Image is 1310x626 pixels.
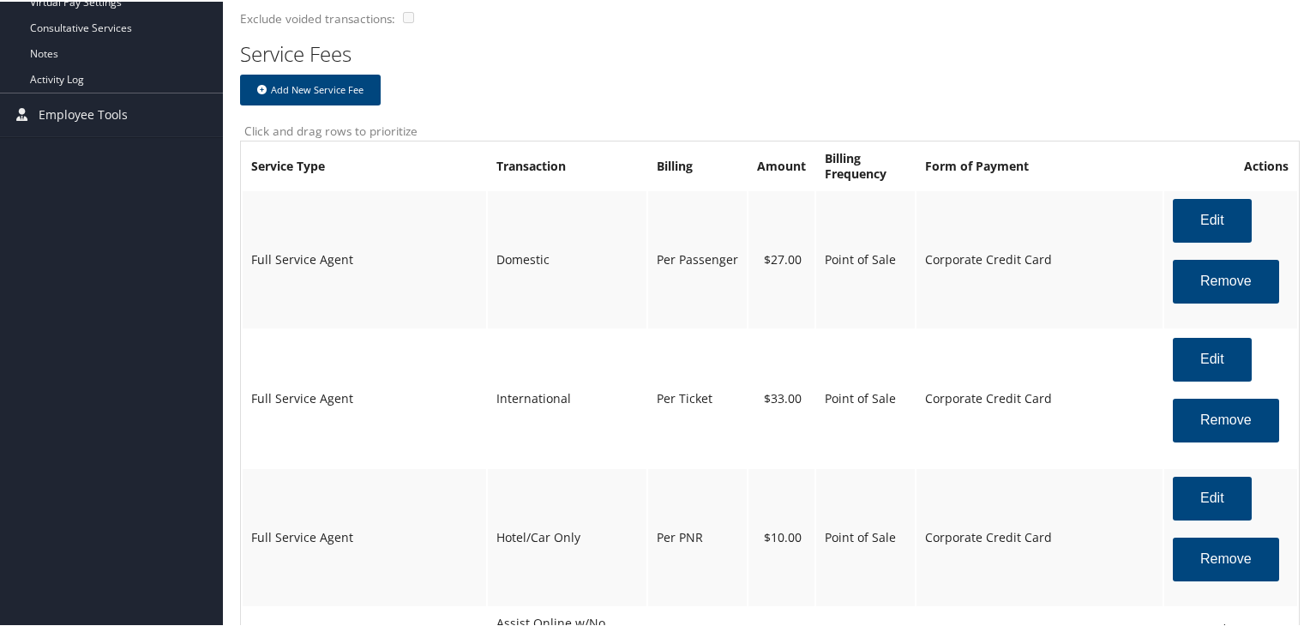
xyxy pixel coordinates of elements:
th: Actions [1164,141,1297,188]
label: Click and drag rows to prioritize [240,121,1287,138]
button: Edit [1173,475,1252,519]
th: Amount [748,141,814,188]
td: Corporate Credit Card [916,190,1163,327]
td: Corporate Credit Card [916,328,1163,466]
button: Edit [1173,197,1252,241]
th: Billing [648,141,747,188]
td: Full Service Agent [243,190,486,327]
td: $27.00 [748,190,814,327]
span: Employee Tools [39,92,128,135]
th: Service Type [243,141,486,188]
td: $10.00 [748,467,814,605]
th: Transaction [488,141,646,188]
h2: Service Fees [240,38,1287,67]
td: Corporate Credit Card [916,467,1163,605]
span: Point of Sale [825,388,896,405]
button: Remove [1173,258,1279,302]
button: Add New Service Fee [240,73,381,104]
span: Per PNR [657,527,703,544]
span: Per Passenger [657,250,738,266]
td: $33.00 [748,328,814,466]
button: Remove [1173,536,1279,580]
label: Exclude voided transactions: [240,9,400,26]
span: Per Ticket [657,388,712,405]
span: Point of Sale [825,527,896,544]
th: Form of Payment [916,141,1163,188]
th: Billing Frequency [816,141,915,188]
button: Edit [1173,336,1252,380]
td: International [488,328,646,466]
td: Domestic [488,190,646,327]
td: Full Service Agent [243,328,486,466]
td: Full Service Agent [243,467,486,605]
button: Remove [1173,397,1279,441]
span: Point of Sale [825,250,896,266]
td: Hotel/Car Only [488,467,646,605]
